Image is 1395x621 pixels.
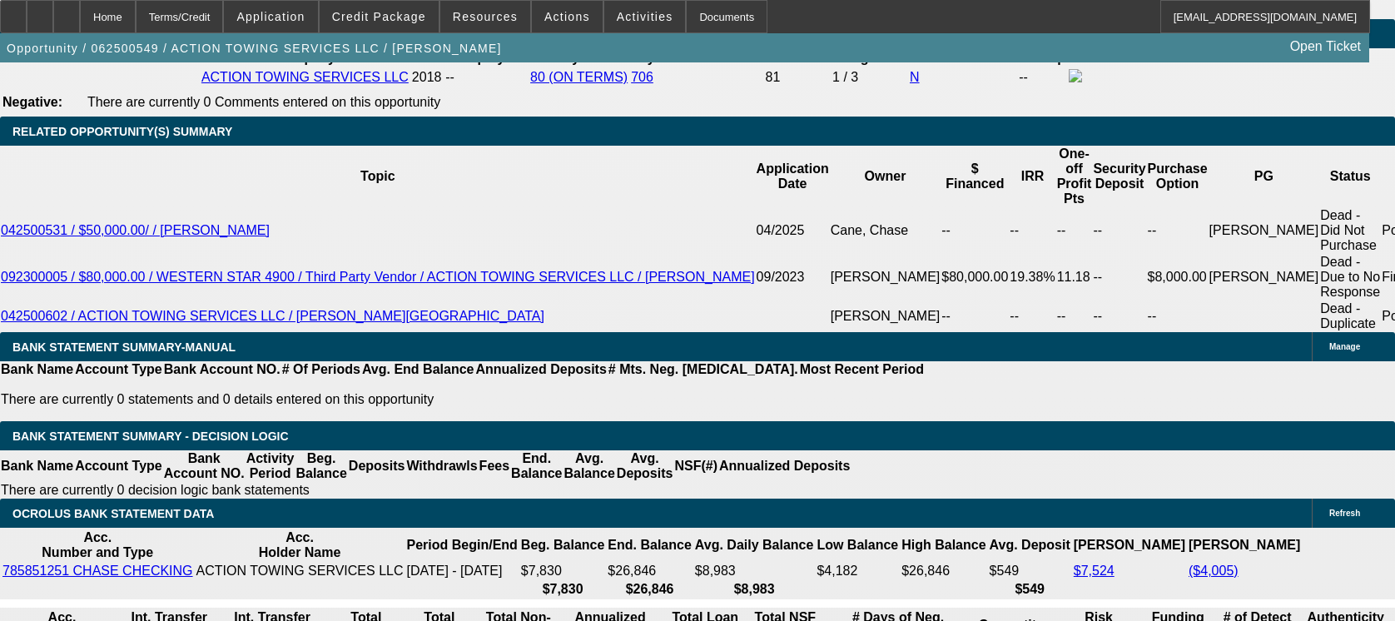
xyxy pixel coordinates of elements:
span: There are currently 0 Comments entered on this opportunity [87,95,440,109]
a: 042500531 / $50,000.00/ / [PERSON_NAME] [1,223,270,237]
span: Opportunity / 062500549 / ACTION TOWING SERVICES LLC / [PERSON_NAME] [7,42,502,55]
b: Negative: [2,95,62,109]
td: -- [1056,207,1093,254]
th: Fees [479,450,510,482]
a: 042500602 / ACTION TOWING SERVICES LLC / [PERSON_NAME][GEOGRAPHIC_DATA] [1,309,544,323]
th: Withdrawls [405,450,478,482]
span: Manage [1329,342,1360,351]
th: Most Recent Period [799,361,925,378]
td: $26,846 [607,563,692,579]
th: Deposits [348,450,406,482]
a: ACTION TOWING SERVICES LLC [201,70,409,84]
th: $8,983 [694,581,815,598]
img: facebook-icon.png [1069,69,1082,82]
th: End. Balance [510,450,563,482]
td: Dead - Due to No Response [1319,254,1381,301]
td: 11.18 [1056,254,1093,301]
span: RELATED OPPORTUNITY(S) SUMMARY [12,125,232,138]
td: Cane, Chase [830,207,941,254]
td: 2018 [411,68,443,87]
td: ACTION TOWING SERVICES LLC [196,563,405,579]
th: Account Type [74,361,163,378]
button: Actions [532,1,603,32]
td: $4,182 [816,563,899,579]
th: Bank Account NO. [163,450,246,482]
th: End. Balance [607,529,692,561]
td: 04/2025 [756,207,830,254]
th: IRR [1009,146,1055,207]
td: [PERSON_NAME] [1209,254,1320,301]
th: NSF(#) [673,450,718,482]
span: Application [236,10,305,23]
span: OCROLUS BANK STATEMENT DATA [12,507,214,520]
th: Acc. Holder Name [196,529,405,561]
td: -- [1092,301,1146,332]
th: Avg. Deposits [616,450,674,482]
td: $549 [989,563,1071,579]
th: Beg. Balance [520,529,605,561]
a: 785851251 CHASE CHECKING [2,564,193,578]
button: Activities [604,1,686,32]
td: 19.38% [1009,254,1055,301]
th: Avg. Balance [563,450,615,482]
a: N [910,70,920,84]
td: [PERSON_NAME] [1209,207,1320,254]
td: -- [1092,254,1146,301]
th: Annualized Deposits [474,361,607,378]
button: Credit Package [320,1,439,32]
button: Application [224,1,317,32]
div: 1 / 3 [832,70,906,85]
td: $80,000.00 [941,254,1009,301]
td: 09/2023 [756,254,830,301]
th: Bank Account NO. [163,361,281,378]
td: -- [1009,207,1055,254]
td: -- [1092,207,1146,254]
th: Avg. Daily Balance [694,529,815,561]
th: Annualized Deposits [718,450,851,482]
td: -- [1018,68,1066,87]
td: $8,000.00 [1147,254,1209,301]
a: Open Ticket [1283,32,1368,61]
th: Avg. Deposit [989,529,1071,561]
a: 80 (ON TERMS) [530,70,628,84]
th: One-off Profit Pts [1056,146,1093,207]
a: ($4,005) [1189,564,1239,578]
th: [PERSON_NAME] [1073,529,1186,561]
th: High Balance [901,529,986,561]
th: Activity Period [246,450,295,482]
a: 706 [631,70,653,84]
th: $ Financed [941,146,1009,207]
th: Security Deposit [1092,146,1146,207]
th: Status [1319,146,1381,207]
td: $7,830 [520,563,605,579]
th: Avg. End Balance [361,361,475,378]
th: Low Balance [816,529,899,561]
td: -- [1056,301,1093,332]
span: Credit Package [332,10,426,23]
a: 092300005 / $80,000.00 / WESTERN STAR 4900 / Third Party Vendor / ACTION TOWING SERVICES LLC / [P... [1,270,755,284]
button: Resources [440,1,530,32]
th: # Of Periods [281,361,361,378]
td: -- [941,301,1009,332]
span: Activities [617,10,673,23]
td: -- [941,207,1009,254]
td: [PERSON_NAME] [830,301,941,332]
span: Actions [544,10,590,23]
td: [DATE] - [DATE] [406,563,519,579]
th: Application Date [756,146,830,207]
td: -- [1147,207,1209,254]
span: BANK STATEMENT SUMMARY-MANUAL [12,340,236,354]
th: # Mts. Neg. [MEDICAL_DATA]. [608,361,799,378]
th: Purchase Option [1147,146,1209,207]
th: Beg. Balance [295,450,347,482]
p: There are currently 0 statements and 0 details entered on this opportunity [1,392,924,407]
td: $8,983 [694,563,815,579]
td: $26,846 [901,563,986,579]
th: Owner [830,146,941,207]
th: Acc. Number and Type [2,529,194,561]
td: Dead - Did Not Purchase [1319,207,1381,254]
th: Account Type [74,450,163,482]
td: Dead - Duplicate [1319,301,1381,332]
th: $26,846 [607,581,692,598]
th: $7,830 [520,581,605,598]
